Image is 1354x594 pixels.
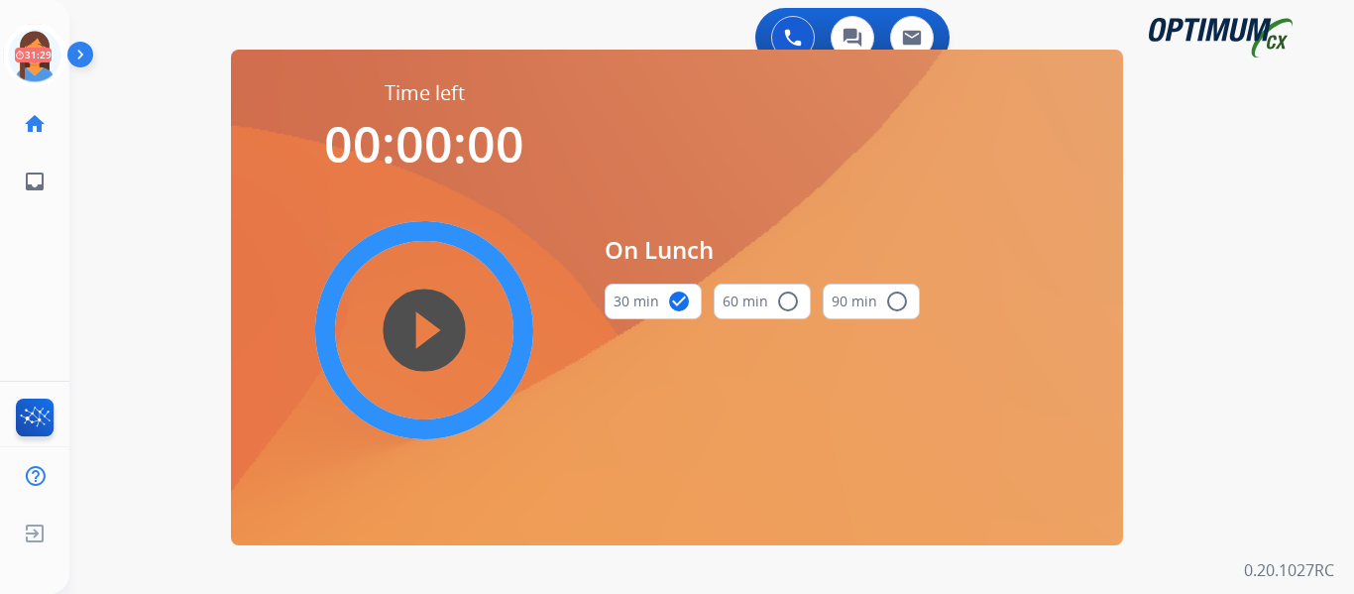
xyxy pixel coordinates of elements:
mat-icon: play_circle_filled [412,318,436,342]
button: 30 min [605,284,702,319]
span: On Lunch [605,232,920,268]
mat-icon: radio_button_unchecked [776,290,800,313]
button: 60 min [714,284,811,319]
button: 90 min [823,284,920,319]
mat-icon: radio_button_unchecked [885,290,909,313]
mat-icon: home [23,112,47,136]
mat-icon: inbox [23,170,47,193]
span: 00:00:00 [324,110,524,178]
mat-icon: check_circle [667,290,691,313]
p: 0.20.1027RC [1244,558,1334,582]
span: Time left [385,79,465,107]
